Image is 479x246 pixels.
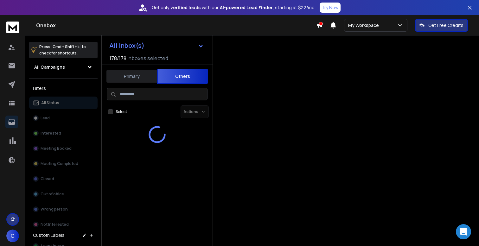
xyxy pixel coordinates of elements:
[220,4,274,11] strong: AI-powered Lead Finder,
[106,69,157,83] button: Primary
[116,109,127,114] label: Select
[109,54,126,62] span: 178 / 178
[415,19,468,32] button: Get Free Credits
[6,230,19,242] button: O
[109,42,144,49] h1: All Inbox(s)
[36,22,316,29] h1: Onebox
[104,39,209,52] button: All Inbox(s)
[29,84,98,93] h3: Filters
[6,22,19,33] img: logo
[428,22,463,28] p: Get Free Credits
[39,44,86,56] p: Press to check for shortcuts.
[33,232,65,238] h3: Custom Labels
[29,61,98,73] button: All Campaigns
[456,224,471,239] div: Open Intercom Messenger
[152,4,315,11] p: Get only with our starting at $22/mo
[34,64,65,70] h1: All Campaigns
[157,69,208,84] button: Others
[320,3,341,13] button: Try Now
[348,22,381,28] p: My Workspace
[128,54,168,62] h3: Inboxes selected
[322,4,339,11] p: Try Now
[52,43,80,50] span: Cmd + Shift + k
[170,4,201,11] strong: verified leads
